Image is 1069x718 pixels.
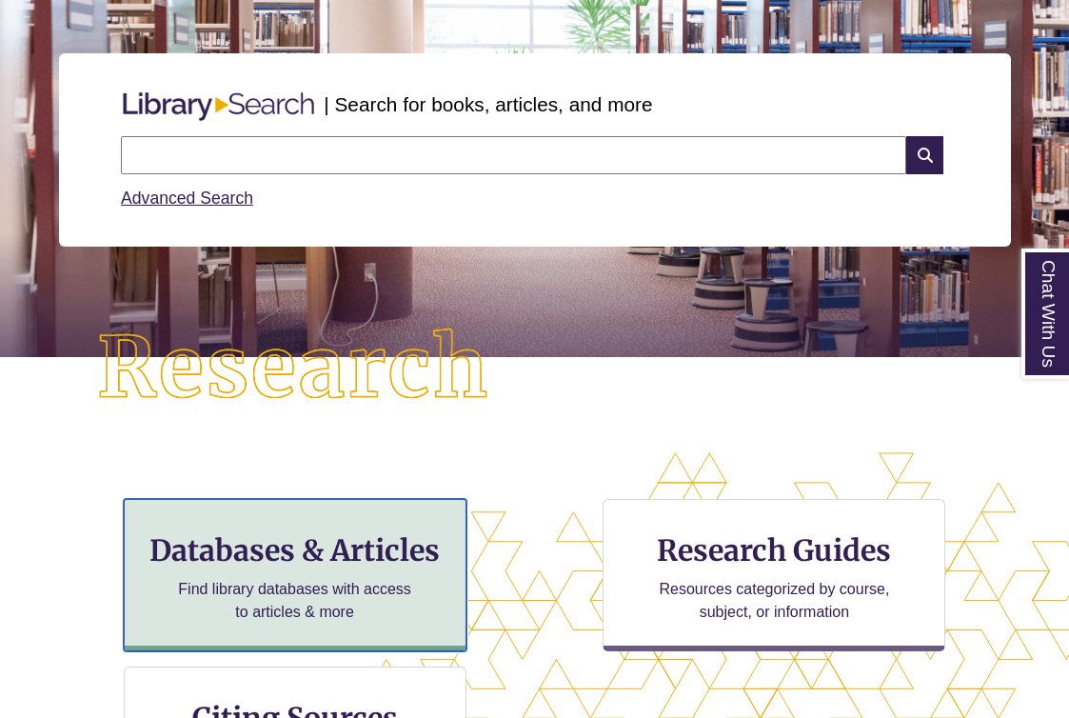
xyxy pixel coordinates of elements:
[121,189,253,208] a: Advanced Search
[113,85,324,129] img: Libary Search
[619,532,929,568] h3: Research Guides
[603,499,945,651] a: Research Guides Resources categorized by course, subject, or information
[53,285,534,452] img: Research
[324,90,652,119] p: | Search for books, articles, and more
[906,136,942,174] i: Search
[650,578,899,624] p: Resources categorized by course, subject, or information
[124,499,466,651] a: Databases & Articles Find library databases with access to articles & more
[170,578,419,624] p: Find library databases with access to articles & more
[140,532,450,568] h3: Databases & Articles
